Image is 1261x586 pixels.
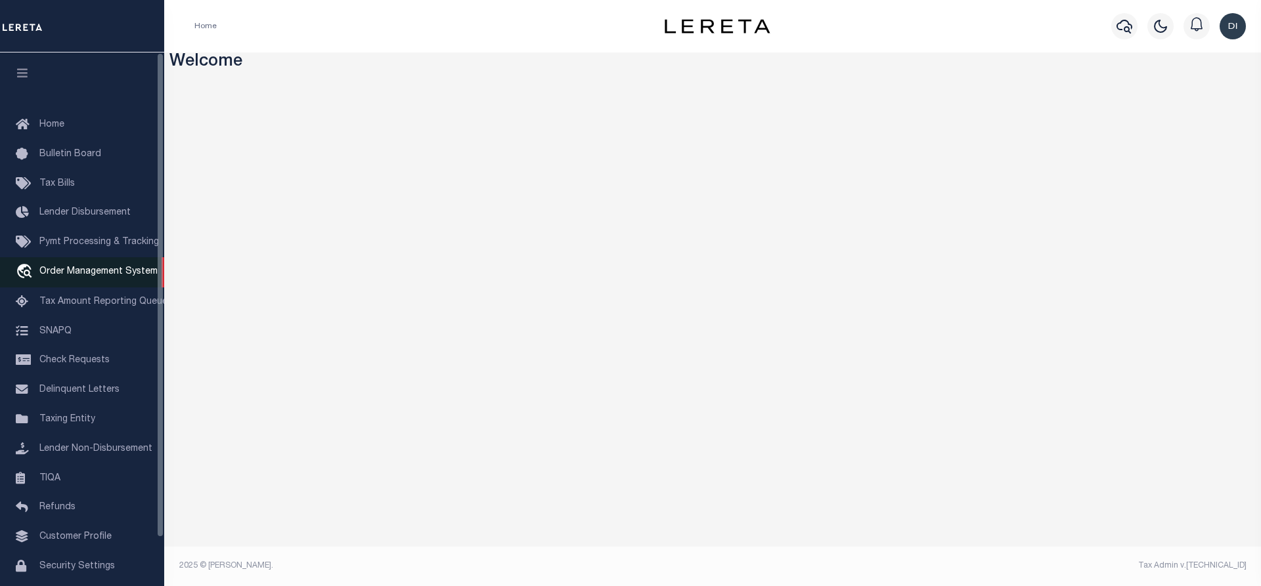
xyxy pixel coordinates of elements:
span: Customer Profile [39,532,112,541]
span: Tax Bills [39,179,75,188]
span: Delinquent Letters [39,385,120,394]
img: logo-dark.svg [665,19,770,33]
span: Security Settings [39,562,115,571]
div: 2025 © [PERSON_NAME]. [169,560,713,572]
span: Order Management System [39,267,158,276]
span: Refunds [39,503,76,512]
span: Bulletin Board [39,150,101,159]
li: Home [194,20,217,32]
span: Tax Amount Reporting Queue [39,297,167,306]
span: Pymt Processing & Tracking [39,238,159,247]
span: Lender Non-Disbursement [39,444,152,453]
span: Check Requests [39,356,110,365]
span: SNAPQ [39,326,72,335]
span: TIQA [39,473,60,482]
img: svg+xml;base64,PHN2ZyB4bWxucz0iaHR0cDovL3d3dy53My5vcmcvMjAwMC9zdmciIHBvaW50ZXItZXZlbnRzPSJub25lIi... [1220,13,1246,39]
h3: Welcome [169,52,1256,73]
i: travel_explore [16,264,37,281]
span: Taxing Entity [39,415,95,424]
span: Home [39,120,64,129]
span: Lender Disbursement [39,208,131,217]
div: Tax Admin v.[TECHNICAL_ID] [722,560,1247,572]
